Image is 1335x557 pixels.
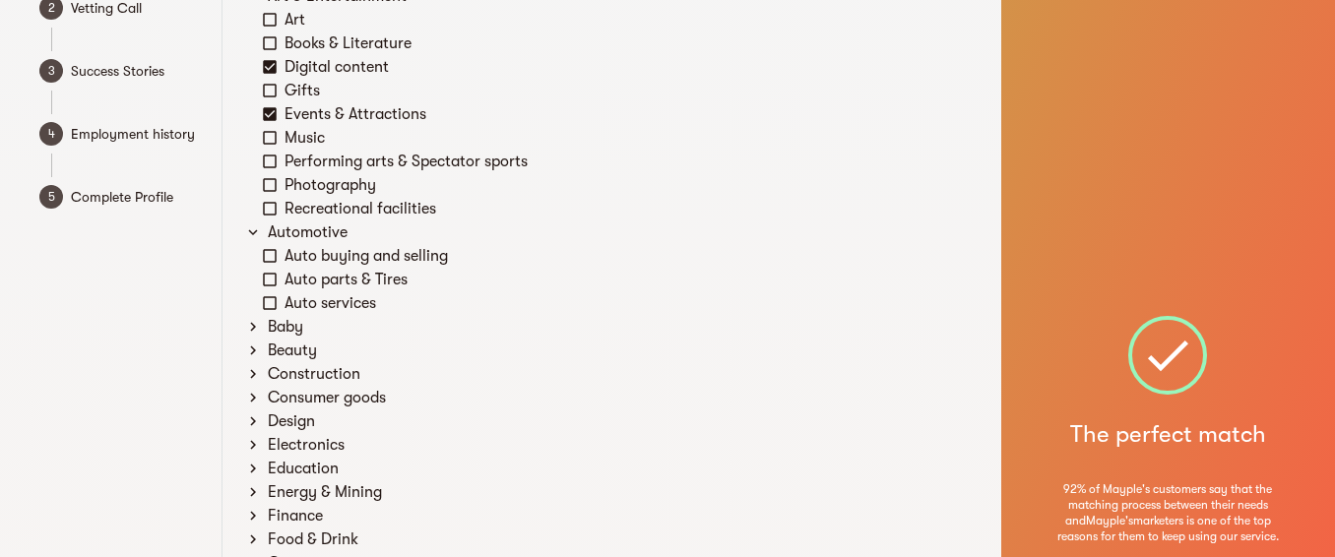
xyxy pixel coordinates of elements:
[281,268,978,291] div: Auto parts & Tires
[71,59,204,83] span: Success Stories
[981,329,1335,557] iframe: Chat Widget
[264,362,978,386] div: Construction
[48,127,55,141] text: 4
[71,185,204,209] span: Complete Profile
[281,102,978,126] div: Events & Attractions
[281,173,978,197] div: Photography
[281,79,978,102] div: Gifts
[281,244,978,268] div: Auto buying and selling
[281,291,978,315] div: Auto services
[264,504,978,527] div: Finance
[281,31,978,55] div: Books & Literature
[264,480,978,504] div: Energy & Mining
[264,386,978,409] div: Consumer goods
[71,122,204,146] span: Employment history
[48,64,55,78] text: 3
[281,150,978,173] div: Performing arts & Spectator sports
[281,126,978,150] div: Music
[264,433,978,457] div: Electronics
[281,8,978,31] div: Art
[281,55,978,79] div: Digital content
[48,1,55,15] text: 2
[48,190,55,204] text: 5
[264,339,978,362] div: Beauty
[264,220,978,244] div: Automotive
[264,409,978,433] div: Design
[264,315,978,339] div: Baby
[264,457,978,480] div: Education
[264,527,978,551] div: Food & Drink
[281,197,978,220] div: Recreational facilities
